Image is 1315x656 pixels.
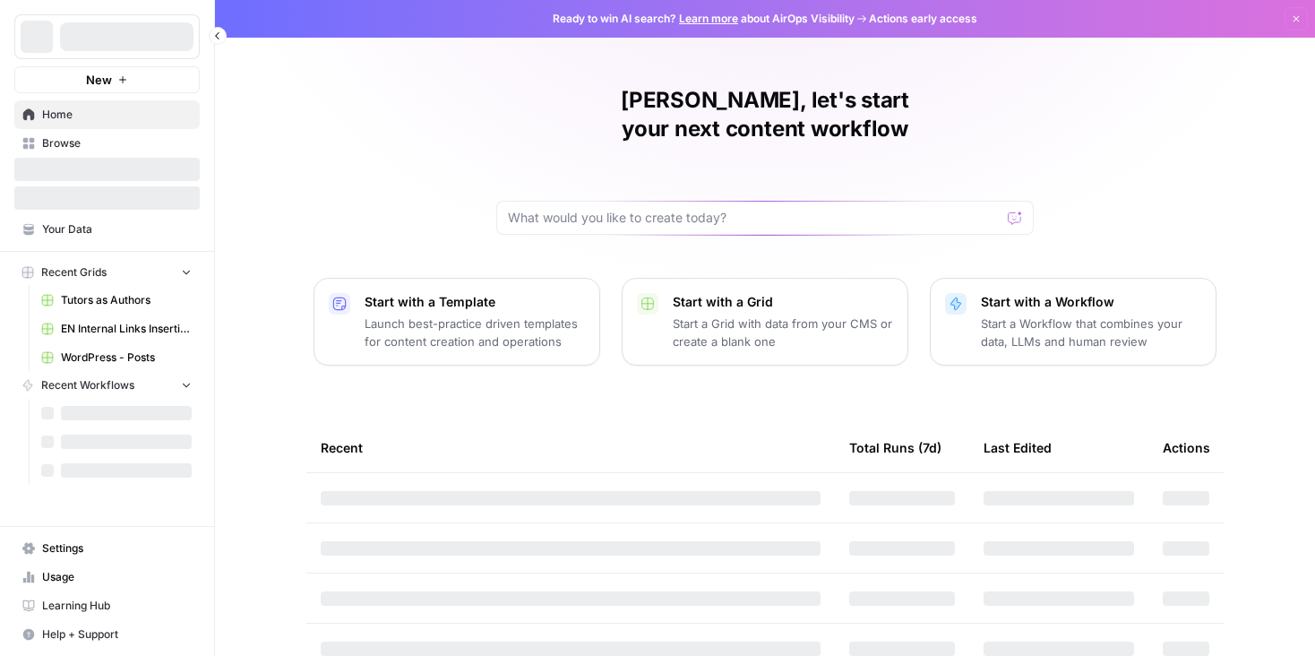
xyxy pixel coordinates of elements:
a: Home [14,100,200,129]
a: EN Internal Links Insertion [33,315,200,343]
a: Tutors as Authors [33,286,200,315]
a: Browse [14,129,200,158]
span: Actions early access [869,11,977,27]
a: Learn more [679,12,738,25]
span: WordPress - Posts [61,350,192,366]
span: Recent Grids [41,264,107,281]
button: Recent Workflows [14,372,200,399]
span: Settings [42,540,192,557]
p: Start with a Workflow [981,293,1201,311]
p: Start a Grid with data from your CMS or create a blank one [673,315,893,350]
span: Ready to win AI search? about AirOps Visibility [553,11,855,27]
span: Usage [42,569,192,585]
p: Start a Workflow that combines your data, LLMs and human review [981,315,1201,350]
a: Your Data [14,215,200,244]
a: WordPress - Posts [33,343,200,372]
span: Tutors as Authors [61,292,192,308]
button: Help + Support [14,620,200,649]
span: Browse [42,135,192,151]
div: Last Edited [984,423,1052,472]
span: EN Internal Links Insertion [61,321,192,337]
span: Home [42,107,192,123]
div: Recent [321,423,821,472]
button: Start with a TemplateLaunch best-practice driven templates for content creation and operations [314,278,600,366]
button: Recent Grids [14,259,200,286]
a: Usage [14,563,200,591]
a: Settings [14,534,200,563]
button: Start with a WorkflowStart a Workflow that combines your data, LLMs and human review [930,278,1216,366]
a: Learning Hub [14,591,200,620]
button: New [14,66,200,93]
p: Start with a Template [365,293,585,311]
h1: [PERSON_NAME], let's start your next content workflow [496,86,1034,143]
div: Total Runs (7d) [849,423,941,472]
span: Recent Workflows [41,377,134,393]
div: Actions [1163,423,1210,472]
span: Your Data [42,221,192,237]
input: What would you like to create today? [508,209,1001,227]
p: Launch best-practice driven templates for content creation and operations [365,315,585,350]
span: Learning Hub [42,598,192,614]
span: New [86,71,112,89]
button: Start with a GridStart a Grid with data from your CMS or create a blank one [622,278,908,366]
span: Help + Support [42,626,192,643]
p: Start with a Grid [673,293,893,311]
